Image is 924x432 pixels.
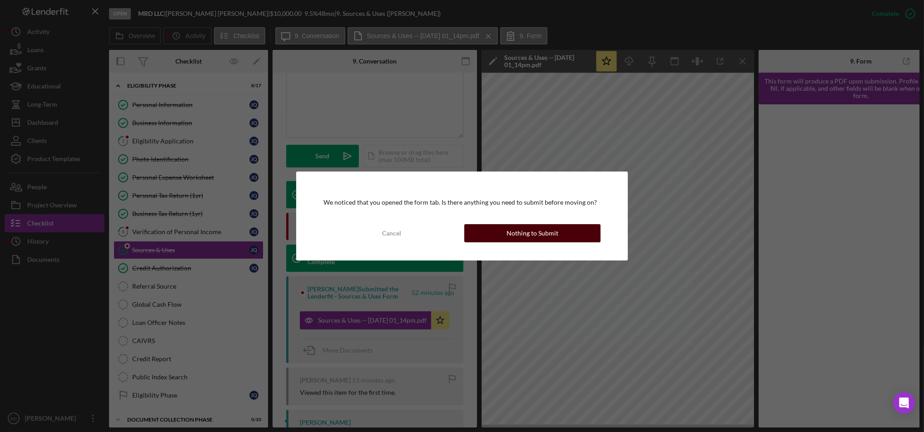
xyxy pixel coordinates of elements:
[323,199,601,206] div: We noticed that you opened the form tab. Is there anything you need to submit before moving on?
[893,392,915,414] div: Open Intercom Messenger
[382,224,401,242] div: Cancel
[507,224,558,242] div: Nothing to Submit
[323,224,460,242] button: Cancel
[464,224,601,242] button: Nothing to Submit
